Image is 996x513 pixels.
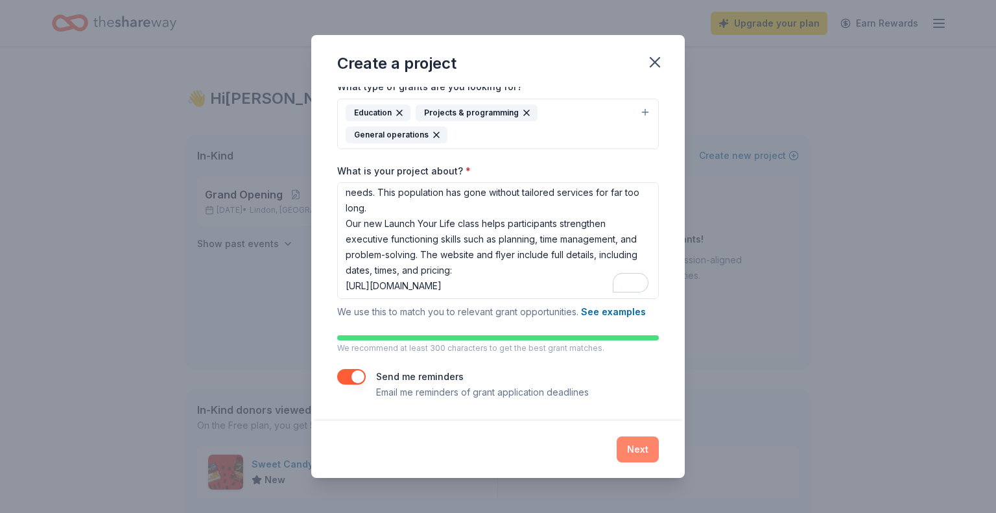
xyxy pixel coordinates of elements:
label: What type of grants are you looking for? [337,80,530,93]
span: We use this to match you to relevant grant opportunities. [337,306,646,317]
p: We recommend at least 300 characters to get the best grant matches. [337,343,659,353]
label: What is your project about? [337,165,471,178]
button: Next [617,436,659,462]
div: Projects & programming [416,104,538,121]
textarea: To enrich screen reader interactions, please activate Accessibility in Grammarly extension settings [337,182,659,299]
div: General operations [346,126,447,143]
div: Create a project [337,53,456,74]
label: Send me reminders [376,371,464,382]
p: Email me reminders of grant application deadlines [376,385,589,400]
button: EducationProjects & programmingGeneral operations [337,99,659,149]
button: See examples [581,304,646,320]
div: Education [346,104,410,121]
